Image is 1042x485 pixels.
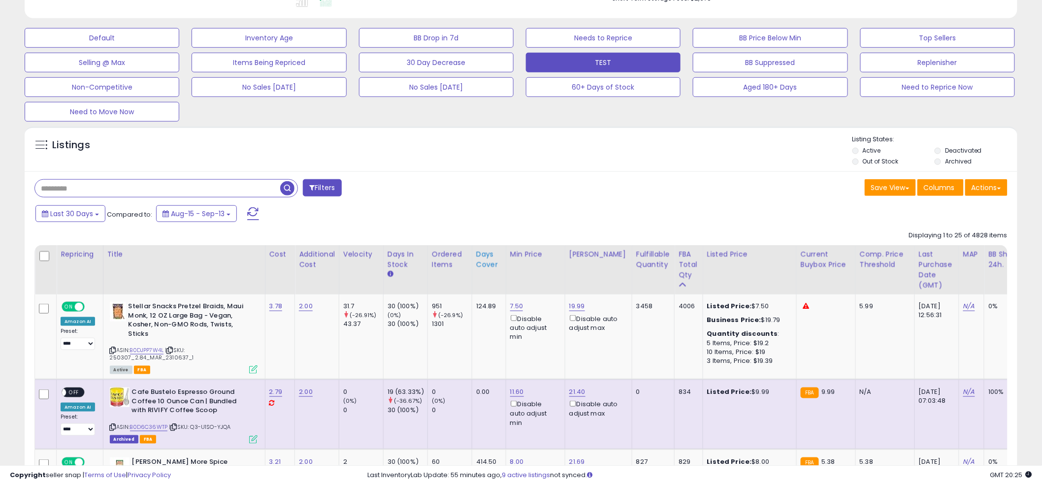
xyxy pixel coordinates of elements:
[110,366,132,374] span: All listings currently available for purchase on Amazon
[107,210,152,219] span: Compared to:
[510,301,523,311] a: 7.50
[707,329,789,338] div: :
[801,388,819,398] small: FBA
[924,183,955,193] span: Columns
[343,406,383,415] div: 0
[269,249,291,259] div: Cost
[945,157,972,165] label: Archived
[707,249,792,259] div: Listed Price
[368,471,1032,480] div: Last InventoryLab Update: 55 minutes ago, not synced.
[66,388,82,397] span: OFF
[707,387,752,396] b: Listed Price:
[945,146,982,155] label: Deactivated
[860,302,907,311] div: 5.99
[852,135,1017,144] p: Listing States:
[636,249,670,270] div: Fulfillable Quantity
[476,388,498,396] div: 0.00
[128,470,171,480] a: Privacy Policy
[388,249,423,270] div: Days In Stock
[569,313,624,332] div: Disable auto adjust max
[110,302,126,322] img: 51CLPNxJ8wL._SL40_.jpg
[388,388,427,396] div: 19 (63.33%)
[110,388,130,407] img: 51SK6C95+iL._SL40_.jpg
[679,388,695,396] div: 834
[476,302,498,311] div: 124.89
[707,315,761,324] b: Business Price:
[510,387,524,397] a: 11.60
[707,301,752,311] b: Listed Price:
[110,302,258,373] div: ASIN:
[107,249,261,259] div: Title
[171,209,225,219] span: Aug-15 - Sep-13
[707,356,789,365] div: 3 Items, Price: $19.39
[169,423,230,431] span: | SKU: Q3-U1SO-YJQA
[156,205,237,222] button: Aug-15 - Sep-13
[526,53,681,72] button: TEST
[510,313,557,341] div: Disable auto adjust min
[502,470,551,480] a: 9 active listings
[343,397,357,405] small: (0%)
[963,387,975,397] a: N/A
[432,249,468,270] div: Ordered Items
[432,388,472,396] div: 0
[636,388,667,396] div: 0
[303,179,341,196] button: Filters
[84,470,126,480] a: Terms of Use
[569,301,585,311] a: 19.99
[963,249,980,259] div: MAP
[269,301,283,311] a: 3.78
[61,249,99,259] div: Repricing
[299,301,313,311] a: 2.00
[432,320,472,328] div: 1301
[679,302,695,311] div: 4006
[865,179,916,196] button: Save View
[707,316,789,324] div: $19.79
[432,302,472,311] div: 951
[863,157,899,165] label: Out of Stock
[679,249,699,280] div: FBA Total Qty
[919,388,951,405] div: [DATE] 07:03:48
[388,320,427,328] div: 30 (100%)
[343,249,379,259] div: Velocity
[25,28,179,48] button: Default
[61,328,96,350] div: Preset:
[510,399,557,427] div: Disable auto adjust min
[963,301,975,311] a: N/A
[693,28,847,48] button: BB Price Below Min
[192,77,346,97] button: No Sales [DATE]
[343,302,383,311] div: 31.7
[388,311,401,319] small: (0%)
[10,471,171,480] div: seller snap | |
[707,339,789,348] div: 5 Items, Price: $19.2
[438,311,463,319] small: (-26.9%)
[343,388,383,396] div: 0
[192,53,346,72] button: Items Being Repriced
[130,346,164,355] a: B0DJPP7W4L
[990,470,1032,480] span: 2025-10-14 20:25 GMT
[693,77,847,97] button: Aged 180+ Days
[569,249,628,259] div: [PERSON_NAME]
[61,414,96,436] div: Preset:
[965,179,1008,196] button: Actions
[25,77,179,97] button: Non-Competitive
[299,249,335,270] div: Additional Cost
[860,388,907,396] div: N/A
[432,406,472,415] div: 0
[388,302,427,311] div: 30 (100%)
[299,387,313,397] a: 2.00
[860,77,1015,97] button: Need to Reprice Now
[25,53,179,72] button: Selling @ Max
[569,387,586,397] a: 21.40
[988,249,1024,270] div: BB Share 24h.
[350,311,376,319] small: (-26.91%)
[917,179,964,196] button: Columns
[909,231,1008,240] div: Displaying 1 to 25 of 4828 items
[526,77,681,97] button: 60+ Days of Stock
[707,388,789,396] div: $9.99
[343,320,383,328] div: 43.37
[863,146,881,155] label: Active
[110,346,194,361] span: | SKU: 250307_2.84_MAR_2310637_1
[61,317,95,326] div: Amazon AI
[388,406,427,415] div: 30 (100%)
[132,388,252,418] b: Cafe Bustelo Espresso Ground Coffee 10 Ounce Can | Bundled with RIVIFY Coffee Scoop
